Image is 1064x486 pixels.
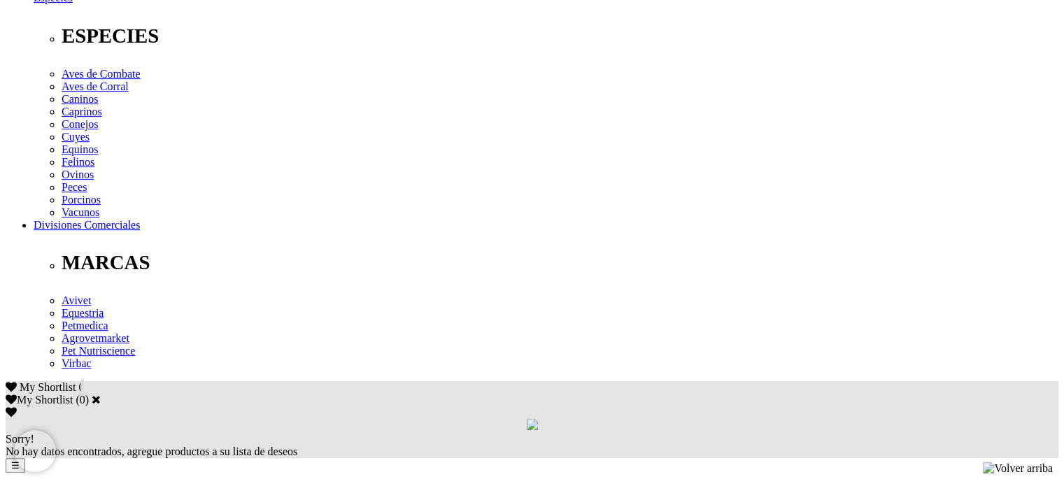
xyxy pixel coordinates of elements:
[62,143,98,155] a: Equinos
[62,169,94,180] a: Ovinos
[62,194,101,206] a: Porcinos
[6,433,34,445] span: Sorry!
[6,433,1058,458] div: No hay datos encontrados, agregue productos a su lista de deseos
[527,419,538,430] img: loading.gif
[80,394,85,406] label: 0
[20,381,76,393] span: My Shortlist
[62,80,129,92] a: Aves de Corral
[62,320,108,331] a: Petmedica
[62,106,102,117] a: Caprinos
[76,394,89,406] span: ( )
[62,24,1058,48] p: ESPECIES
[62,206,99,218] a: Vacunos
[62,156,94,168] a: Felinos
[62,68,141,80] a: Aves de Combate
[62,118,98,130] a: Conejos
[34,219,140,231] a: Divisiones Comerciales
[62,357,92,369] a: Virbac
[983,462,1053,475] img: Volver arriba
[62,294,91,306] a: Avivet
[62,332,129,344] a: Agrovetmarket
[92,394,101,405] a: Cerrar
[62,131,90,143] a: Cuyes
[62,251,1058,274] p: MARCAS
[62,307,104,319] a: Equestria
[62,93,98,105] a: Caninos
[78,381,84,393] span: 0
[6,394,73,406] label: My Shortlist
[62,181,87,193] a: Peces
[14,430,56,472] iframe: Brevo live chat
[6,458,25,473] button: ☰
[62,345,135,357] a: Pet Nutriscience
